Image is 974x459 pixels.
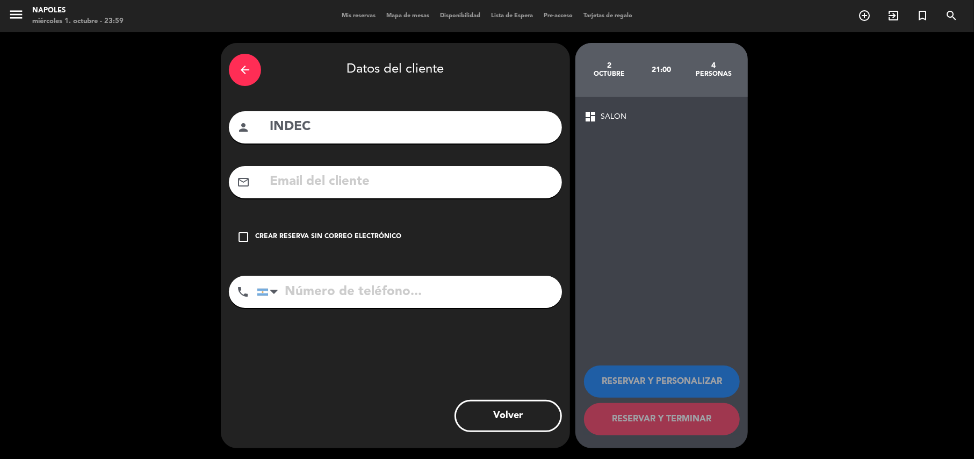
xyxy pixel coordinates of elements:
span: dashboard [584,110,597,123]
span: Mis reservas [336,13,381,19]
button: Volver [454,400,562,432]
i: phone [236,285,249,298]
span: Pre-acceso [538,13,578,19]
input: Nombre del cliente [269,116,554,138]
i: check_box_outline_blank [237,231,250,243]
button: menu [8,6,24,26]
span: Mapa de mesas [381,13,435,19]
i: add_circle_outline [858,9,871,22]
input: Número de teléfono... [257,276,562,308]
div: Napoles [32,5,124,16]
input: Email del cliente [269,171,554,193]
i: arrow_back [239,63,251,76]
div: Datos del cliente [229,51,562,89]
div: Argentina: +54 [257,276,282,307]
span: Tarjetas de regalo [578,13,638,19]
i: turned_in_not [916,9,929,22]
i: menu [8,6,24,23]
i: search [945,9,958,22]
div: Crear reserva sin correo electrónico [255,232,401,242]
span: SALON [601,111,626,123]
div: 21:00 [636,51,688,89]
span: Lista de Espera [486,13,538,19]
div: miércoles 1. octubre - 23:59 [32,16,124,27]
div: 4 [688,61,740,70]
div: personas [688,70,740,78]
button: RESERVAR Y PERSONALIZAR [584,365,740,398]
i: person [237,121,250,134]
span: Disponibilidad [435,13,486,19]
button: RESERVAR Y TERMINAR [584,403,740,435]
div: octubre [583,70,636,78]
div: 2 [583,61,636,70]
i: mail_outline [237,176,250,189]
i: exit_to_app [887,9,900,22]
